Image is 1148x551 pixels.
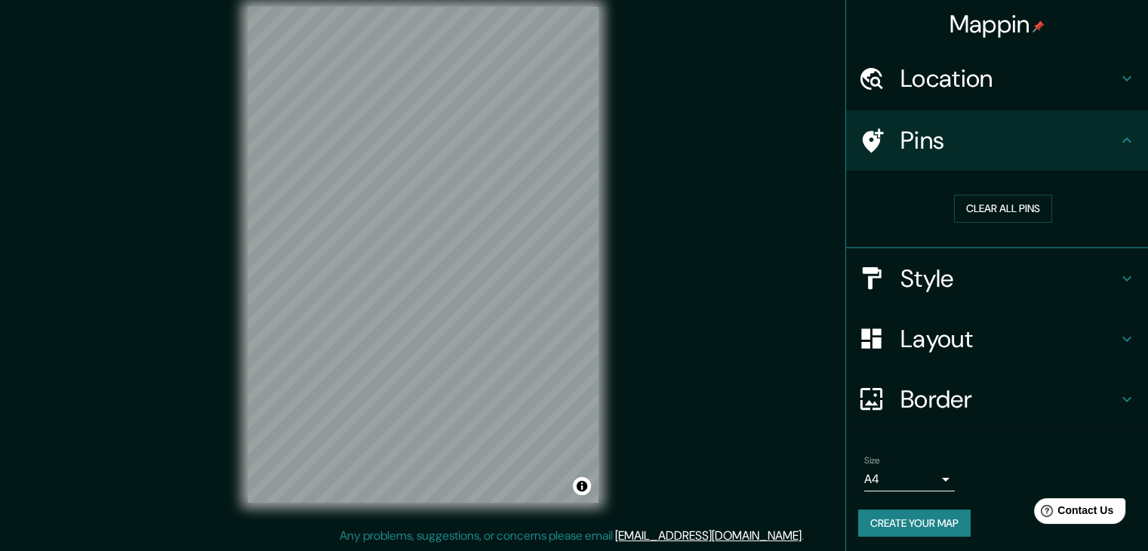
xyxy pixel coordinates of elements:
[846,48,1148,109] div: Location
[900,384,1118,414] h4: Border
[900,263,1118,294] h4: Style
[1014,492,1131,534] iframe: Help widget launcher
[864,467,955,491] div: A4
[954,195,1052,223] button: Clear all pins
[340,527,804,545] p: Any problems, suggestions, or concerns please email .
[900,324,1118,354] h4: Layout
[573,477,591,495] button: Toggle attribution
[1033,20,1045,32] img: pin-icon.png
[804,527,806,545] div: .
[846,369,1148,429] div: Border
[846,248,1148,309] div: Style
[248,7,599,503] canvas: Map
[846,110,1148,171] div: Pins
[900,125,1118,155] h4: Pins
[858,509,971,537] button: Create your map
[846,309,1148,369] div: Layout
[806,527,809,545] div: .
[615,528,802,543] a: [EMAIL_ADDRESS][DOMAIN_NAME]
[949,9,1045,39] h4: Mappin
[864,454,880,466] label: Size
[900,63,1118,94] h4: Location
